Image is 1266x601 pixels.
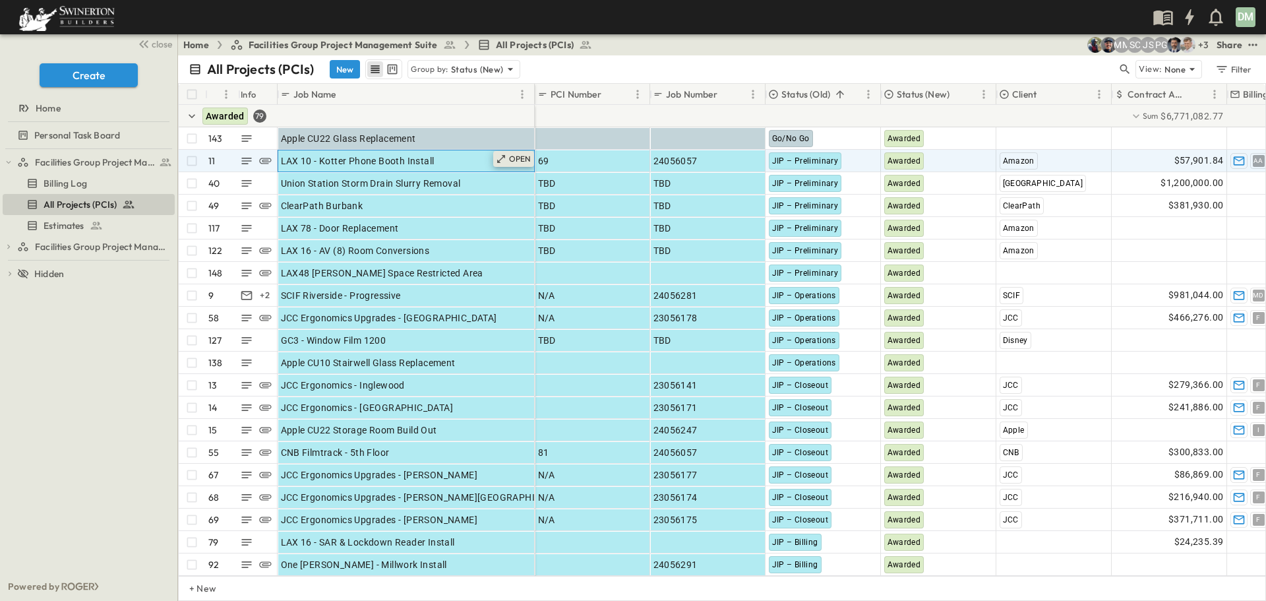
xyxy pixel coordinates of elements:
img: Mark Sotelo (mark.sotelo@swinerton.com) [1100,37,1116,53]
img: Aaron Anderson (aaron.anderson@swinerton.com) [1180,37,1195,53]
span: JCC Ergonomics - [GEOGRAPHIC_DATA] [281,401,454,414]
p: 117 [208,222,220,235]
p: PCI Number [551,88,601,101]
p: 92 [208,558,219,571]
span: JIP – Preliminary [772,201,839,210]
span: close [152,38,172,51]
span: JCC Ergonomics Upgrades - [GEOGRAPHIC_DATA] [281,311,497,325]
span: F [1256,407,1260,408]
span: Home [36,102,61,115]
span: All Projects (PCIs) [44,198,117,211]
span: AA [1253,160,1263,161]
p: Contract Amount [1128,88,1190,101]
span: JIP – Preliminary [772,269,839,278]
span: $300,833.00 [1168,445,1223,460]
p: 9 [208,289,214,302]
button: close [133,34,175,53]
p: 15 [208,424,217,437]
span: CNB Filmtrack - 5th Floor [281,446,390,459]
div: Share [1217,38,1242,51]
span: Awarded [888,201,921,210]
span: Apple CU10 Stairwell Glass Replacement [281,356,456,369]
p: Group by: [411,63,448,76]
div: Facilities Group Project Management Suitetest [3,152,175,173]
a: Personal Task Board [3,126,172,144]
span: TBD [538,244,556,257]
span: JCC Ergonomics - Inglewood [281,379,405,392]
p: 55 [208,446,219,459]
span: 23056141 [653,379,698,392]
span: Hidden [34,267,64,280]
span: JIP – Closeout [772,470,829,480]
span: ClearPath Burbank [281,199,363,212]
button: Menu [1091,86,1107,102]
span: Awarded [888,538,921,547]
div: Filter [1215,62,1252,77]
button: Filter [1210,60,1255,79]
span: TBD [653,177,671,190]
span: JIP – Billing [772,538,818,547]
p: View: [1139,62,1162,77]
span: CNB [1003,448,1019,457]
a: Home [3,99,172,117]
p: 79 [208,536,218,549]
span: Awarded [888,134,921,143]
span: Awarded [888,246,921,255]
span: JCC [1003,403,1019,412]
span: JIP – Closeout [772,493,829,502]
p: 67 [208,468,218,482]
span: TBD [653,334,671,347]
span: JCC [1003,381,1019,390]
span: 23056178 [653,311,698,325]
span: JIP – Closeout [772,426,829,435]
a: Estimates [3,216,172,235]
span: 81 [538,446,549,459]
span: Awarded [888,560,921,569]
span: 23056174 [653,491,698,504]
p: Status (New) [451,63,504,76]
p: 138 [208,356,223,369]
span: 24056057 [653,154,698,168]
span: Awarded [888,426,921,435]
span: TBD [653,244,671,257]
p: None [1164,63,1186,76]
span: Amazon [1003,156,1035,166]
span: JIP – Closeout [772,448,829,457]
span: $371,711.00 [1168,512,1223,527]
span: JIP – Preliminary [772,179,839,188]
span: TBD [653,222,671,235]
span: JCC [1003,493,1019,502]
span: Go/No Go [772,134,810,143]
span: 23056171 [653,401,698,414]
button: Sort [210,87,225,102]
span: Awarded [888,515,921,524]
button: test [1245,37,1261,53]
span: GC3 - Window Film 1200 [281,334,386,347]
button: Menu [630,86,646,102]
span: Awarded [888,179,921,188]
span: Awarded [888,313,921,323]
span: Disney [1003,336,1028,345]
span: TBD [538,222,556,235]
button: DM [1234,6,1257,28]
span: JIP – Closeout [772,403,829,412]
p: Sum [1143,110,1159,121]
a: Home [183,38,209,51]
p: 13 [208,379,217,392]
span: Estimates [44,219,84,232]
p: 11 [208,154,215,168]
button: Sort [833,87,847,102]
button: kanban view [384,61,400,77]
span: Billing Log [44,177,87,190]
p: 127 [208,334,222,347]
span: F [1256,519,1260,520]
span: TBD [538,334,556,347]
span: Apple [1003,426,1025,435]
span: JCC [1003,470,1019,480]
span: LAX 16 - SAR & Lockdown Reader Install [281,536,455,549]
img: Saul Zepeda (saul.zepeda@swinerton.com) [1166,37,1182,53]
a: Facilities Group Project Management Suite [17,153,172,172]
span: Awarded [888,291,921,300]
span: Awarded [888,336,921,345]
